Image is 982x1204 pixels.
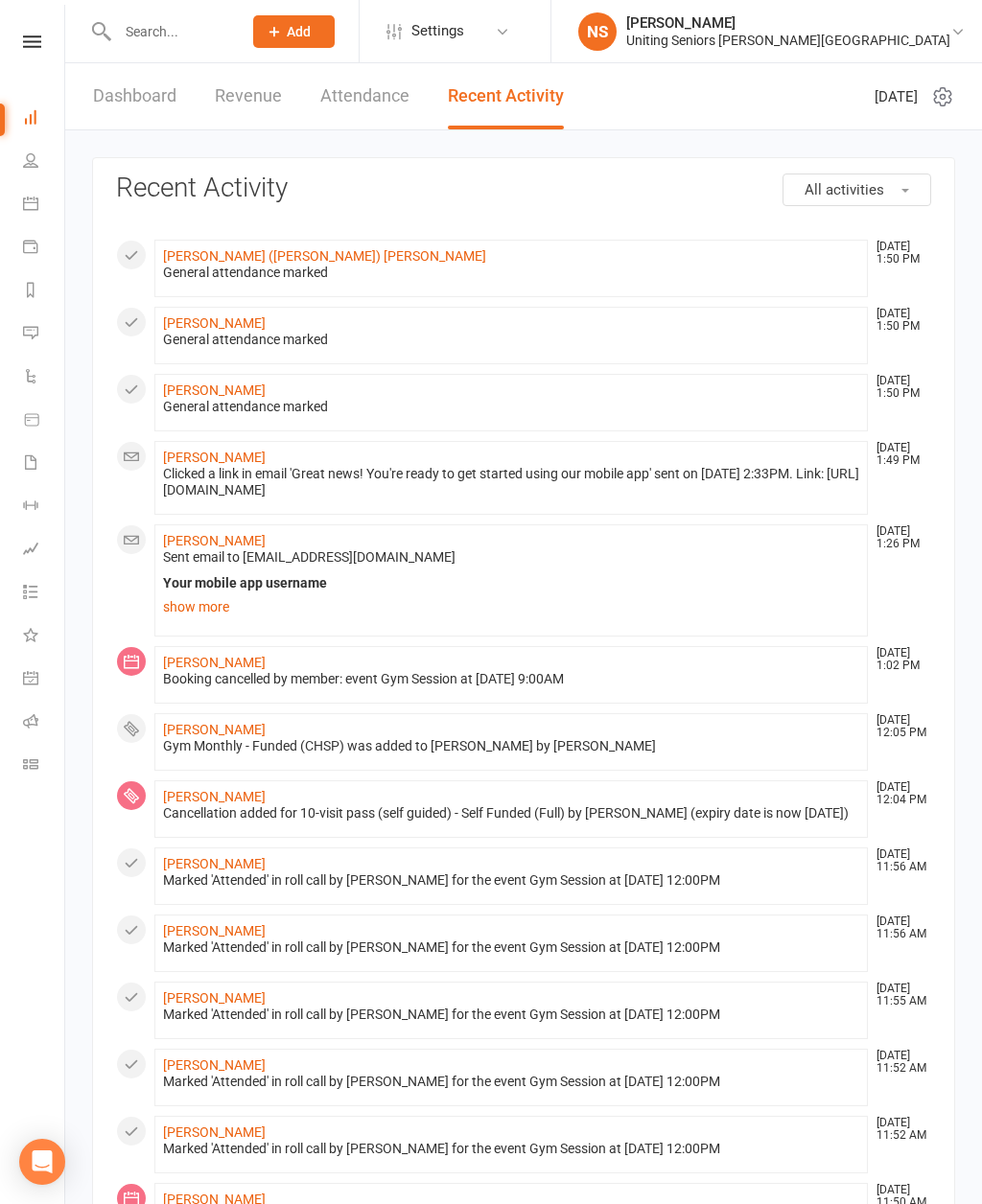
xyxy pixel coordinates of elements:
time: [DATE] 11:56 AM [867,848,930,873]
a: [PERSON_NAME] [163,789,266,804]
a: Dashboard [93,63,176,129]
a: Product Sales [23,400,66,443]
time: [DATE] 1:50 PM [867,308,930,333]
input: Search... [111,18,228,45]
div: Marked 'Attended' in roll call by [PERSON_NAME] for the event Gym Session at [DATE] 12:00PM [163,1074,859,1090]
div: Marked 'Attended' in roll call by [PERSON_NAME] for the event Gym Session at [DATE] 12:00PM [163,939,859,956]
a: What's New [23,615,66,659]
a: [PERSON_NAME] [163,655,266,670]
a: [PERSON_NAME] [163,990,266,1006]
a: [PERSON_NAME] [163,856,266,871]
time: [DATE] 12:05 PM [867,714,930,739]
div: [PERSON_NAME] [626,14,950,32]
time: [DATE] 11:52 AM [867,1050,930,1075]
div: NS [578,12,617,51]
a: Dashboard [23,98,66,141]
time: [DATE] 12:04 PM [867,781,930,806]
div: Marked 'Attended' in roll call by [PERSON_NAME] for the event Gym Session at [DATE] 12:00PM [163,1007,859,1023]
a: Class kiosk mode [23,745,66,788]
time: [DATE] 1:50 PM [867,375,930,400]
span: [DATE] [875,85,918,108]
span: All activities [805,181,884,198]
div: Marked 'Attended' in roll call by [PERSON_NAME] for the event Gym Session at [DATE] 12:00PM [163,872,859,889]
span: Settings [411,10,464,53]
div: General attendance marked [163,265,859,281]
time: [DATE] 11:52 AM [867,1117,930,1142]
a: Revenue [215,63,282,129]
a: [PERSON_NAME] [163,1124,266,1140]
a: People [23,141,66,184]
div: General attendance marked [163,399,859,415]
a: [PERSON_NAME] [163,382,266,398]
a: [PERSON_NAME] [163,315,266,331]
time: [DATE] 11:56 AM [867,915,930,940]
button: All activities [783,174,931,206]
time: [DATE] 1:50 PM [867,241,930,266]
time: [DATE] 1:26 PM [867,525,930,550]
a: General attendance kiosk mode [23,659,66,702]
a: Recent Activity [448,63,564,129]
div: Marked 'Attended' in roll call by [PERSON_NAME] for the event Gym Session at [DATE] 12:00PM [163,1141,859,1157]
a: [PERSON_NAME] [163,1057,266,1073]
div: Uniting Seniors [PERSON_NAME][GEOGRAPHIC_DATA] [626,32,950,49]
a: [PERSON_NAME] ([PERSON_NAME]) [PERSON_NAME] [163,248,486,264]
time: [DATE] 1:49 PM [867,442,930,467]
time: [DATE] 11:55 AM [867,983,930,1007]
div: Clicked a link in email 'Great news! You're ready to get started using our mobile app' sent on [D... [163,466,859,498]
a: Assessments [23,529,66,572]
a: Payments [23,227,66,270]
a: Roll call kiosk mode [23,702,66,745]
a: Reports [23,270,66,313]
span: Add [287,24,311,39]
h3: Recent Activity [116,174,931,203]
a: Attendance [320,63,409,129]
div: Your mobile app username [163,575,859,591]
div: Open Intercom Messenger [19,1139,65,1185]
a: [PERSON_NAME] [163,533,266,548]
a: [PERSON_NAME] [163,450,266,465]
button: Add [253,15,335,48]
a: [PERSON_NAME] [163,722,266,737]
div: General attendance marked [163,332,859,348]
div: Gym Monthly - Funded (CHSP) was added to [PERSON_NAME] by [PERSON_NAME] [163,738,859,754]
a: [PERSON_NAME] [163,923,266,938]
time: [DATE] 1:02 PM [867,647,930,672]
span: Sent email to [EMAIL_ADDRESS][DOMAIN_NAME] [163,549,456,565]
a: show more [163,593,859,620]
div: Booking cancelled by member: event Gym Session at [DATE] 9:00AM [163,671,859,687]
a: Calendar [23,184,66,227]
div: Cancellation added for 10-visit pass (self guided) - Self Funded (Full) by [PERSON_NAME] (expiry ... [163,805,859,822]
